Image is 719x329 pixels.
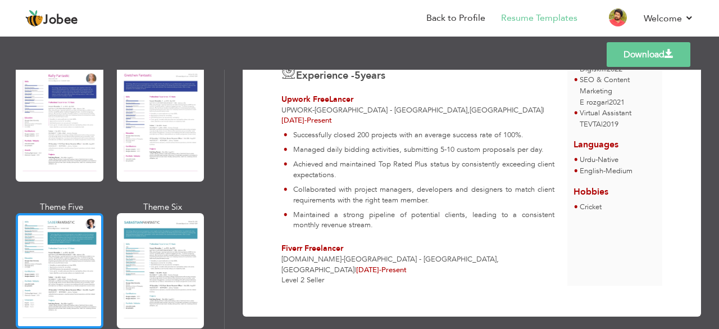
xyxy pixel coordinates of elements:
div: Level 2 Seller [275,275,561,286]
span: Jobee [43,14,78,26]
p: Collaborated with project managers, developers and designers to match client requirements with th... [293,184,555,205]
p: TEVTA 2019 [580,119,656,130]
span: [GEOGRAPHIC_DATA] [281,265,354,275]
span: - [312,105,315,115]
img: Profile Img [609,8,627,26]
span: [GEOGRAPHIC_DATA] [470,105,543,115]
span: [GEOGRAPHIC_DATA] - [GEOGRAPHIC_DATA] [315,105,467,115]
span: Present [356,265,407,275]
span: - [379,265,381,275]
img: jobee.io [25,10,43,28]
span: [DATE] [281,115,307,125]
span: - [603,166,606,176]
span: English [580,166,603,176]
a: Download [607,42,690,67]
label: years [354,69,385,83]
a: Back to Profile [426,12,485,25]
span: [DATE] [356,265,381,275]
span: | [543,105,544,115]
span: 5 [354,69,361,83]
p: E rozgar 2021 [580,97,656,109]
span: Hobbies [574,186,608,198]
span: - [595,155,598,165]
li: Medium [580,166,632,177]
span: Fiverr Freelancer [281,243,343,254]
span: | [354,265,356,275]
a: Jobee [25,10,78,28]
p: Achieved and maintained Top Rated Plus status by consistently exceeding client expectations. [293,159,555,180]
span: | [605,64,607,74]
p: Managed daily bidding activities, submitting 5-10 custom proposals per day. [293,145,555,155]
span: - [304,115,307,125]
div: Theme Five [18,201,106,213]
span: [GEOGRAPHIC_DATA] - [GEOGRAPHIC_DATA] [344,254,497,264]
div: Theme Six [119,201,207,213]
span: SEO & Content Marketing [580,75,630,96]
span: , [497,254,499,264]
a: Welcome [644,12,694,25]
span: Virtual Assistant [580,108,631,118]
span: [DOMAIN_NAME] [281,254,342,264]
span: Upwork [281,105,312,115]
li: Native [580,155,618,166]
a: Resume Templates [501,12,577,25]
p: Digiskill 2022 [580,64,656,75]
span: Urdu [580,155,595,165]
span: Languages [574,130,618,151]
p: Successfully closed 200 projects with an average success rate of 100%. [293,130,555,141]
span: Present [281,115,332,125]
span: | [601,119,603,129]
p: Maintained a strong pipeline of potential clients, leading to a consistent monthly revenue stream. [293,210,555,231]
span: Experience - [296,69,354,83]
span: Upwork FreeLancer [281,94,353,105]
span: , [467,105,470,115]
span: - [342,254,344,264]
span: Cricket [580,202,602,212]
span: | [607,97,609,107]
